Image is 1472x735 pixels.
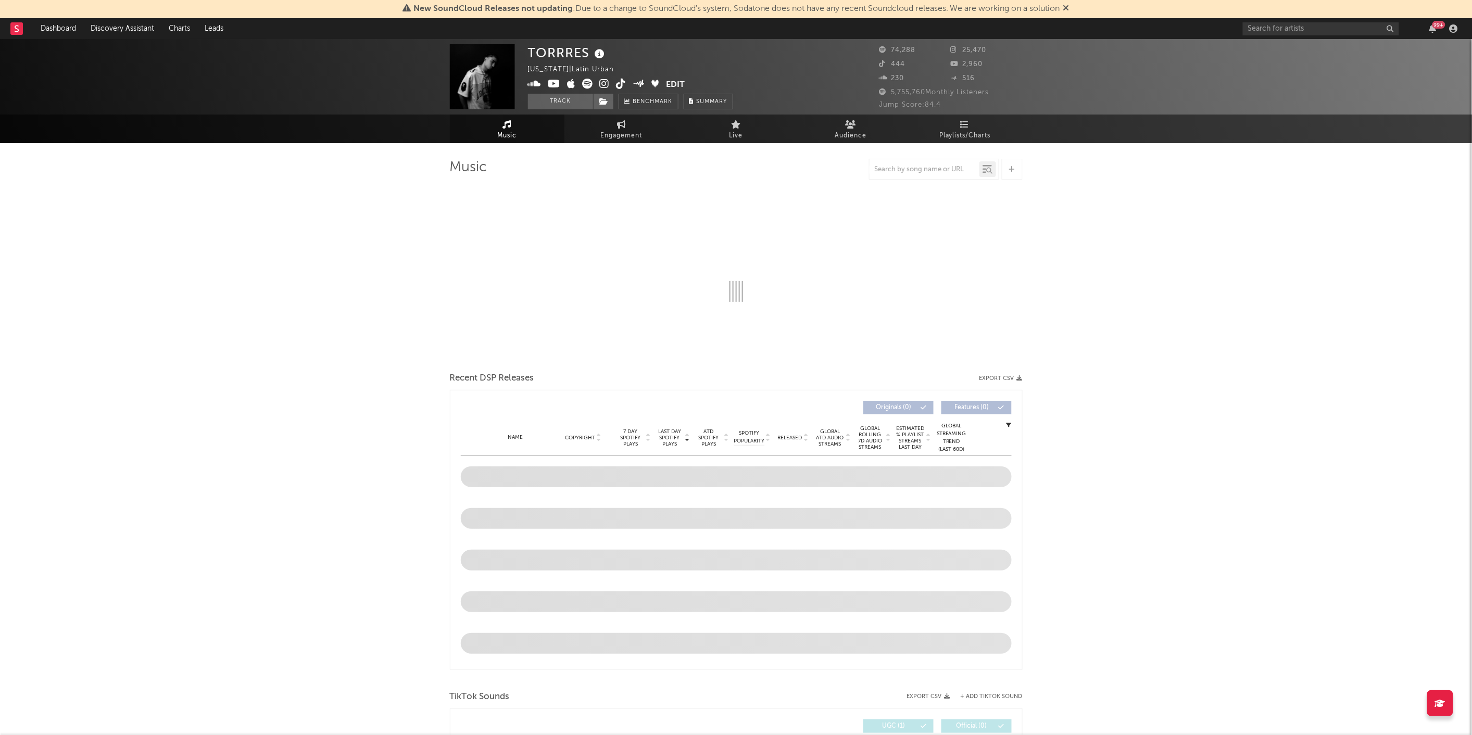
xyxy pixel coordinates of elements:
a: Benchmark [619,94,678,109]
span: 2,960 [951,61,983,68]
button: + Add TikTok Sound [950,694,1023,700]
span: Features ( 0 ) [948,404,996,411]
span: Playlists/Charts [939,130,991,142]
span: Dismiss [1063,5,1070,13]
span: Last Day Spotify Plays [656,428,684,447]
span: Copyright [565,435,595,441]
button: 99+ [1429,24,1437,33]
span: 25,470 [951,47,987,54]
span: Global ATD Audio Streams [816,428,845,447]
a: Discovery Assistant [83,18,161,39]
div: [US_STATE] | Latin Urban [528,64,626,76]
button: Track [528,94,593,109]
button: Summary [684,94,733,109]
span: UGC ( 1 ) [870,723,918,729]
a: Charts [161,18,197,39]
button: Export CSV [979,375,1023,382]
a: Music [450,115,564,143]
button: Features(0) [941,401,1012,414]
button: UGC(1) [863,719,934,733]
span: Jump Score: 84.4 [879,102,941,108]
span: Originals ( 0 ) [870,404,918,411]
a: Audience [794,115,908,143]
div: 99 + [1432,21,1445,29]
span: Official ( 0 ) [948,723,996,729]
span: 444 [879,61,905,68]
span: 230 [879,75,904,82]
button: + Add TikTok Sound [961,694,1023,700]
a: Leads [197,18,231,39]
span: 7 Day Spotify Plays [617,428,645,447]
input: Search for artists [1243,22,1399,35]
a: Dashboard [33,18,83,39]
a: Playlists/Charts [908,115,1023,143]
span: Released [778,435,802,441]
span: 74,288 [879,47,916,54]
button: Official(0) [941,719,1012,733]
span: Spotify Popularity [734,429,764,445]
button: Export CSV [907,693,950,700]
a: Live [679,115,794,143]
button: Edit [666,79,685,92]
div: Global Streaming Trend (Last 60D) [936,422,967,453]
span: Summary [697,99,727,105]
button: Originals(0) [863,401,934,414]
span: New SoundCloud Releases not updating [413,5,573,13]
span: Engagement [601,130,643,142]
span: Estimated % Playlist Streams Last Day [896,425,925,450]
div: Name [482,434,550,441]
span: TikTok Sounds [450,691,510,703]
a: Engagement [564,115,679,143]
span: 5,755,760 Monthly Listeners [879,89,989,96]
span: Music [497,130,517,142]
span: 516 [951,75,975,82]
input: Search by song name or URL [870,166,979,174]
span: ATD Spotify Plays [695,428,723,447]
span: Global Rolling 7D Audio Streams [856,425,885,450]
div: TORRRES [528,44,608,61]
span: Live [729,130,743,142]
span: Recent DSP Releases [450,372,534,385]
span: Benchmark [633,96,673,108]
span: Audience [835,130,866,142]
span: : Due to a change to SoundCloud's system, Sodatone does not have any recent Soundcloud releases. ... [413,5,1060,13]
